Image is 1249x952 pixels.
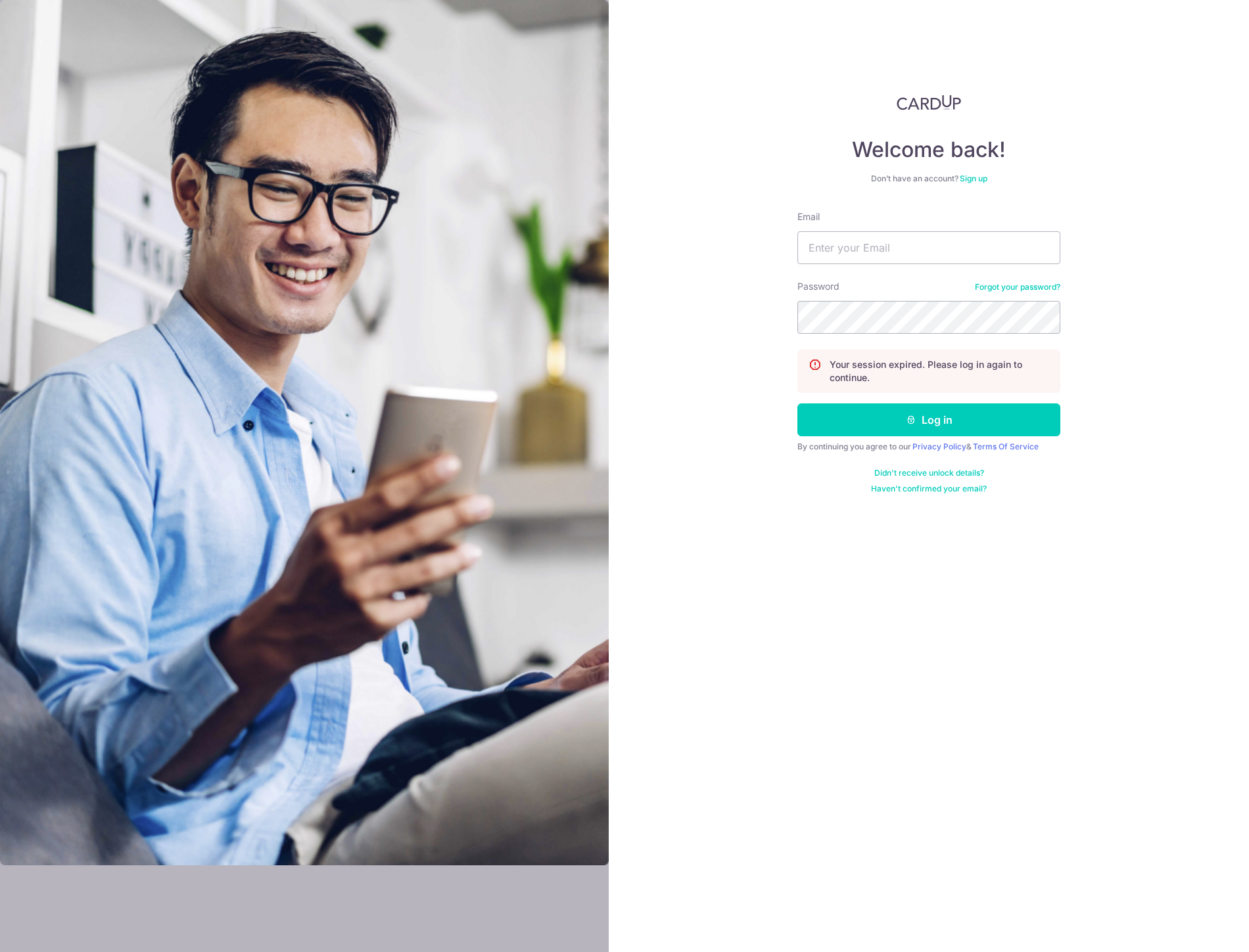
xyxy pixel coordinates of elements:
a: Didn't receive unlock details? [874,468,984,478]
a: Privacy Policy [912,442,966,451]
a: Forgot your password? [975,282,1060,292]
div: Don’t have an account? [797,173,1060,184]
p: Your session expired. Please log in again to continue. [830,358,1049,384]
img: CardUp Logo [897,95,961,110]
label: Email [797,210,820,223]
a: Terms Of Service [973,442,1039,451]
div: By continuing you agree to our & [797,442,1060,452]
h4: Welcome back! [797,137,1060,163]
label: Password [797,280,839,293]
input: Enter your Email [797,231,1060,264]
a: Sign up [960,173,987,183]
a: Haven't confirmed your email? [871,484,987,494]
button: Log in [797,403,1060,436]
